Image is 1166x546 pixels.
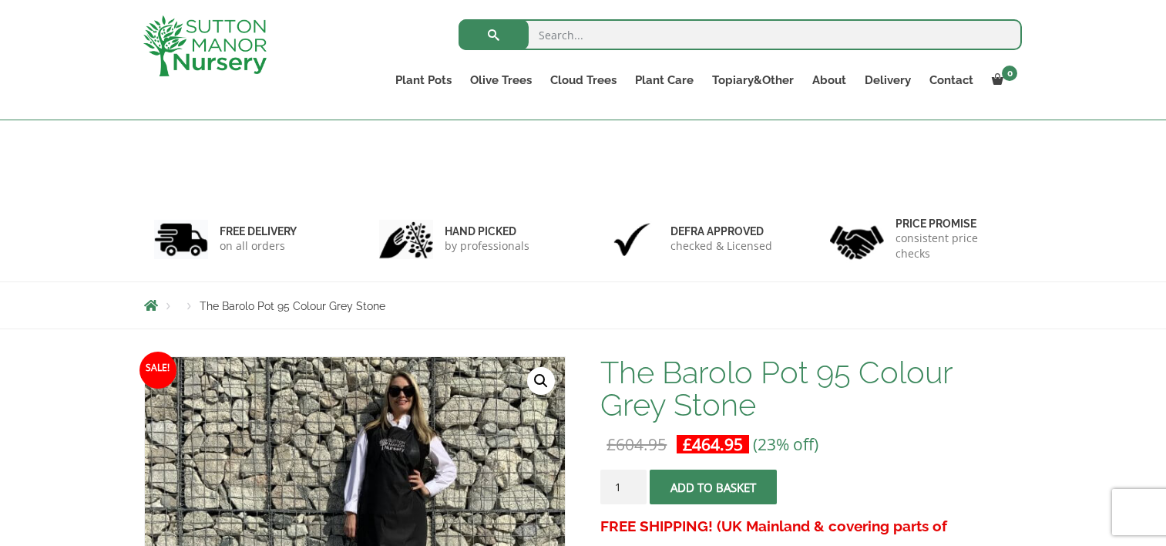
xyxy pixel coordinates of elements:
p: on all orders [220,238,297,254]
a: View full-screen image gallery [527,367,555,395]
a: Topiary&Other [703,69,803,91]
a: About [803,69,855,91]
a: Cloud Trees [541,69,626,91]
span: Sale! [139,352,176,389]
span: £ [683,433,692,455]
h6: FREE DELIVERY [220,224,297,238]
img: 3.jpg [605,220,659,259]
span: (23% off) [753,433,818,455]
h1: The Barolo Pot 95 Colour Grey Stone [600,356,1022,421]
bdi: 604.95 [607,433,667,455]
a: Plant Care [626,69,703,91]
p: consistent price checks [896,231,1013,261]
span: £ [607,433,616,455]
input: Search... [459,19,1022,50]
a: Olive Trees [461,69,541,91]
img: 4.jpg [830,216,884,263]
img: 1.jpg [154,220,208,259]
span: The Barolo Pot 95 Colour Grey Stone [200,300,385,312]
h6: Defra approved [670,224,772,238]
a: Delivery [855,69,920,91]
input: Product quantity [600,470,647,504]
bdi: 464.95 [683,433,743,455]
p: by professionals [445,238,529,254]
h6: Price promise [896,217,1013,231]
h6: hand picked [445,224,529,238]
a: Plant Pots [386,69,461,91]
img: logo [143,15,267,76]
p: checked & Licensed [670,238,772,254]
a: Contact [920,69,983,91]
nav: Breadcrumbs [144,299,1023,312]
img: 2.jpg [379,220,433,259]
span: 0 [1002,66,1017,81]
button: Add to basket [650,470,777,504]
a: 0 [983,69,1022,91]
